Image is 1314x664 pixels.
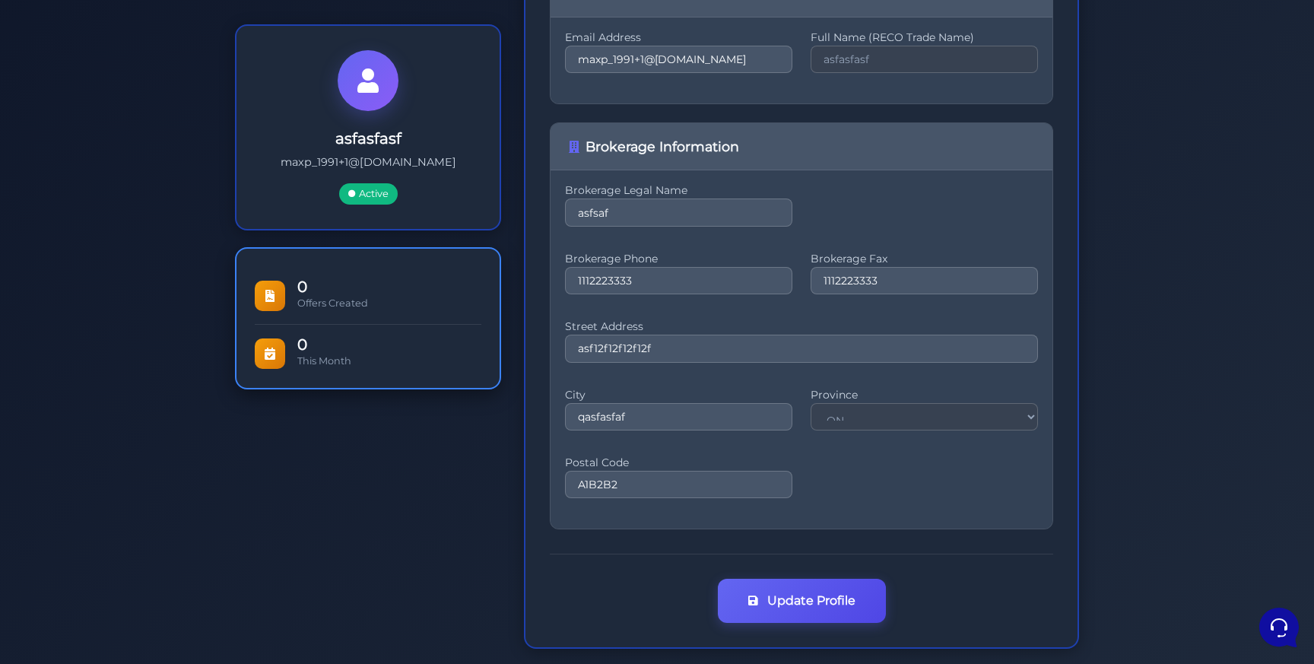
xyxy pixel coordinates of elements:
span: This Month [297,356,351,367]
span: Start a Conversation [109,137,213,149]
p: maxp_1991+1@[DOMAIN_NAME] [261,154,475,171]
span: Offers Created [297,298,368,310]
label: Province [811,393,1038,397]
span: Find an Answer [24,189,103,201]
span: Active [339,183,398,205]
h2: Hello asfasgsag 👋 [12,12,255,37]
label: Full Name (RECO Trade Name) [811,36,1038,40]
span: 0 [297,280,481,295]
label: Street Address [565,325,1038,329]
h4: Brokerage Information [569,138,1034,154]
button: Help [198,488,292,523]
iframe: Customerly Messenger Launcher [1256,605,1302,650]
label: Brokerage Legal Name [565,189,792,192]
label: Brokerage Fax [811,257,1038,261]
label: Email Address [565,36,792,40]
button: Start a Conversation [24,128,280,158]
h3: asfasfasf [261,129,475,148]
img: dark [24,85,55,116]
a: Open Help Center [189,189,280,201]
button: Messages [106,488,199,523]
p: Messages [131,510,174,523]
button: Update Profile [718,579,886,623]
button: Home [12,488,106,523]
label: Brokerage Phone [565,257,792,261]
label: City [565,393,792,397]
span: 0 [297,338,481,353]
p: Home [46,510,71,523]
img: dark [49,85,79,116]
input: Search for an Article... [34,221,249,237]
a: See all [246,61,280,73]
label: Postal Code [565,461,792,465]
p: Help [236,510,255,523]
span: Your Conversations [24,61,123,73]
